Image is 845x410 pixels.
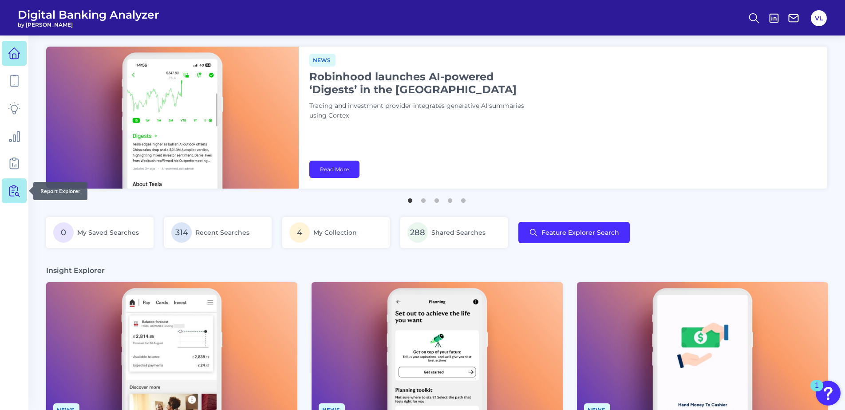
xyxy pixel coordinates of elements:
span: by [PERSON_NAME] [18,21,159,28]
button: Open Resource Center, 1 new notification [816,381,841,406]
div: 1 [815,386,819,397]
span: 4 [289,222,310,243]
span: 314 [171,222,192,243]
button: 3 [432,194,441,203]
a: News [309,55,336,64]
span: My Collection [313,229,357,237]
button: 5 [459,194,468,203]
a: 0My Saved Searches [46,217,154,248]
div: Report Explorer [33,182,87,200]
img: bannerImg [46,47,299,189]
a: Read More [309,161,359,178]
h1: Robinhood launches AI-powered ‘Digests’ in the [GEOGRAPHIC_DATA] [309,70,531,96]
span: 288 [407,222,428,243]
button: 1 [406,194,415,203]
a: 314Recent Searches [164,217,272,248]
button: Feature Explorer Search [518,222,630,243]
button: 2 [419,194,428,203]
span: Feature Explorer Search [541,229,619,236]
span: Shared Searches [431,229,486,237]
span: My Saved Searches [77,229,139,237]
span: Digital Banking Analyzer [18,8,159,21]
button: VL [811,10,827,26]
button: 4 [446,194,454,203]
p: Trading and investment provider integrates generative AI summaries using Cortex [309,101,531,121]
span: Recent Searches [195,229,249,237]
a: 288Shared Searches [400,217,508,248]
span: 0 [53,222,74,243]
h3: Insight Explorer [46,266,105,275]
a: 4My Collection [282,217,390,248]
span: News [309,54,336,67]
